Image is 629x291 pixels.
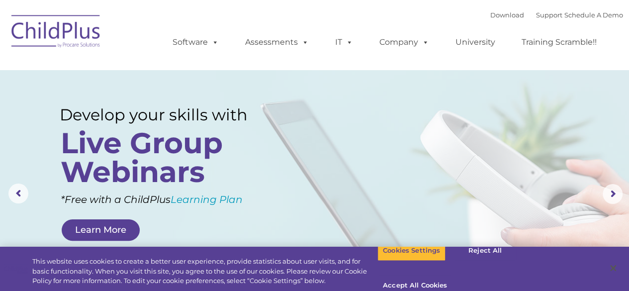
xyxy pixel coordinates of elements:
rs-layer: *Free with a ChildPlus [61,190,283,209]
button: Close [602,257,624,279]
img: ChildPlus by Procare Solutions [6,8,106,58]
a: Schedule A Demo [564,11,623,19]
a: Learn More [62,219,140,241]
a: Training Scramble!! [512,32,607,52]
a: Software [163,32,229,52]
a: Assessments [235,32,319,52]
button: Cookies Settings [377,240,446,261]
rs-layer: Develop your skills with [60,105,268,124]
span: Phone number [138,106,180,114]
span: Last name [138,66,169,73]
font: | [490,11,623,19]
a: Learning Plan [171,194,243,205]
a: Company [369,32,439,52]
a: Download [490,11,524,19]
a: IT [325,32,363,52]
button: Reject All [454,240,516,261]
a: University [446,32,505,52]
div: This website uses cookies to create a better user experience, provide statistics about user visit... [32,257,377,286]
rs-layer: Live Group Webinars [61,129,265,187]
a: Support [536,11,562,19]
